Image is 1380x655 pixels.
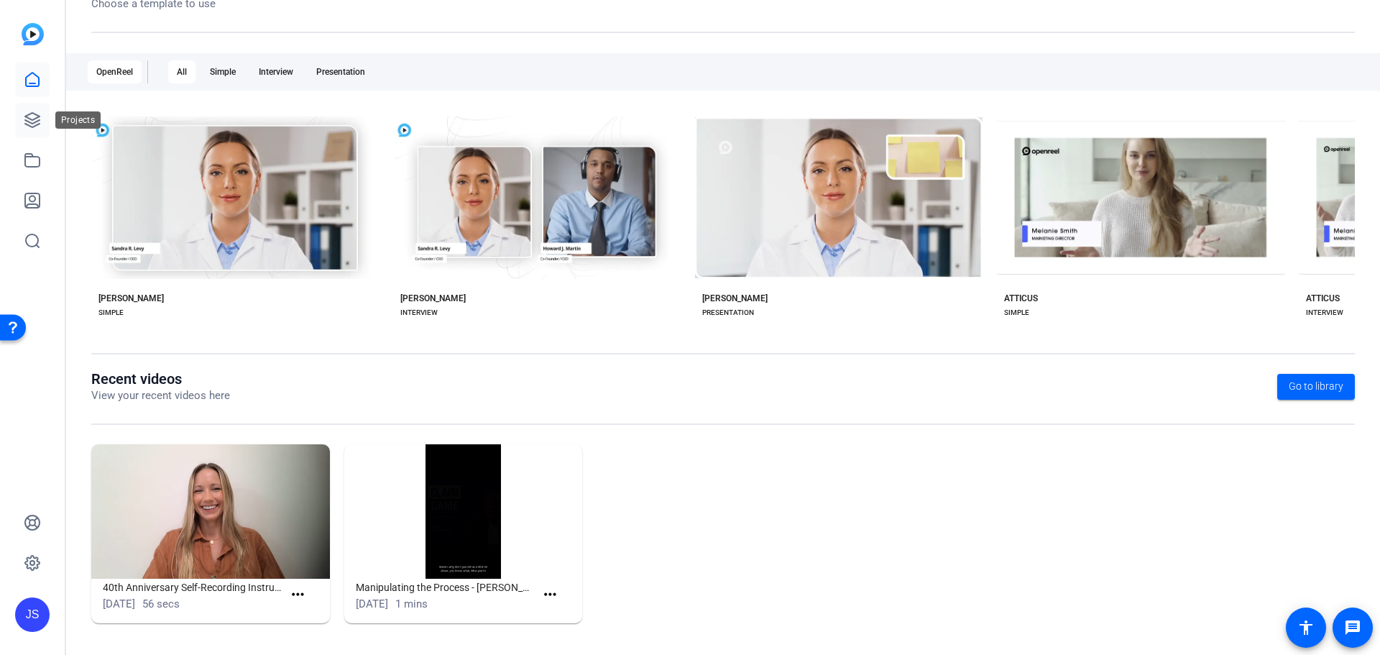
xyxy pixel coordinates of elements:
[1004,307,1029,319] div: SIMPLE
[98,293,164,304] div: [PERSON_NAME]
[91,370,230,388] h1: Recent videos
[91,388,230,404] p: View your recent videos here
[400,307,438,319] div: INTERVIEW
[702,293,768,304] div: [PERSON_NAME]
[103,597,135,610] span: [DATE]
[1306,307,1343,319] div: INTERVIEW
[15,597,50,632] div: JS
[541,586,559,604] mat-icon: more_horiz
[356,579,536,596] h1: Manipulating the Process - [PERSON_NAME] Claim Game
[88,60,142,83] div: OpenReel
[103,579,283,596] h1: 40th Anniversary Self-Recording Instructions
[356,597,388,610] span: [DATE]
[168,60,195,83] div: All
[1306,293,1340,304] div: ATTICUS
[702,307,754,319] div: PRESENTATION
[395,597,428,610] span: 1 mins
[1344,619,1361,636] mat-icon: message
[91,444,330,579] img: 40th Anniversary Self-Recording Instructions
[1277,374,1355,400] a: Go to library
[308,60,374,83] div: Presentation
[201,60,244,83] div: Simple
[344,444,583,579] img: Manipulating the Process - Steven Bush Claim Game
[22,23,44,45] img: blue-gradient.svg
[55,111,101,129] div: Projects
[250,60,302,83] div: Interview
[289,586,307,604] mat-icon: more_horiz
[400,293,466,304] div: [PERSON_NAME]
[1297,619,1315,636] mat-icon: accessibility
[98,307,124,319] div: SIMPLE
[1289,379,1343,394] span: Go to library
[142,597,180,610] span: 56 secs
[1004,293,1038,304] div: ATTICUS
